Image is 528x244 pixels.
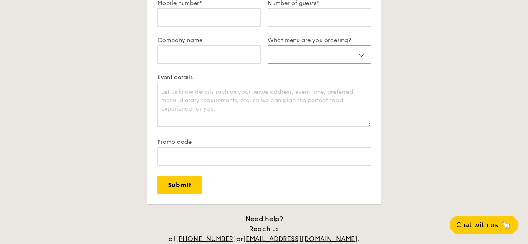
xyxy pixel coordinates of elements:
[456,221,498,229] span: Chat with us
[157,37,261,44] label: Company name
[157,74,371,81] label: Event details
[157,176,202,194] input: Submit
[450,216,518,234] button: Chat with us🦙
[268,37,371,44] label: What menu are you ordering?
[157,83,371,127] textarea: Let us know details such as your venue address, event time, preferred menu, dietary requirements,...
[243,235,358,243] a: [EMAIL_ADDRESS][DOMAIN_NAME]
[157,138,371,146] label: Promo code
[501,220,511,230] span: 🦙
[176,235,236,243] a: [PHONE_NUMBER]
